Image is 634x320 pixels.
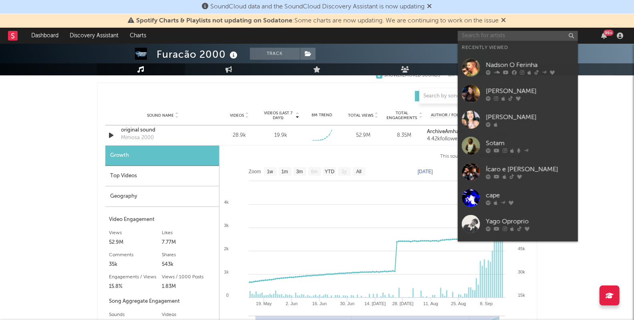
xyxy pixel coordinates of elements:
[604,30,614,36] div: 99 +
[250,48,300,60] button: Track
[486,217,574,227] div: Yago Oproprio
[518,269,525,274] text: 30k
[230,113,244,118] span: Videos
[486,139,574,148] div: Sotam
[486,87,574,96] div: [PERSON_NAME]
[221,132,258,140] div: 28.9k
[274,132,287,140] div: 19.9k
[109,297,215,306] div: Song Aggregate Engagement
[601,32,607,39] button: 99+
[458,55,578,81] a: Nadson O Ferinha
[162,310,215,320] div: Videos
[162,272,215,282] div: Views / 1000 Posts
[109,250,162,260] div: Comments
[518,246,525,251] text: 45k
[324,169,334,175] text: YTD
[109,215,215,225] div: Video Engagement
[162,250,215,260] div: Shares
[224,200,229,205] text: 4k
[348,113,373,118] span: Total Views
[162,228,215,238] div: Likes
[458,237,578,269] a: [PERSON_NAME] & [PERSON_NAME]
[281,169,288,175] text: 1m
[286,301,298,306] text: 2. Jun
[147,113,174,118] span: Sound Name
[364,301,386,306] text: 14. [DATE]
[249,169,261,175] text: Zoom
[384,73,441,78] div: Show 2 Removed Sounds
[427,4,432,10] span: Dismiss
[109,238,162,247] div: 52.9M
[486,113,574,122] div: [PERSON_NAME]
[124,28,152,44] a: Charts
[458,107,578,133] a: [PERSON_NAME]
[262,111,294,120] span: Videos (last 7 days)
[501,18,506,24] span: Dismiss
[486,191,574,201] div: cape
[267,169,273,175] text: 1w
[211,4,425,10] span: SoundCloud data and the SoundCloud Discovery Assistant is now updating
[458,133,578,159] a: Sotam
[64,28,124,44] a: Discovery Assistant
[386,132,423,140] div: 8.35M
[224,246,229,251] text: 2k
[109,260,162,269] div: 35k
[451,301,466,306] text: 25. Aug
[458,211,578,237] a: Yago Oproprio
[458,185,578,211] a: cape
[458,81,578,107] a: [PERSON_NAME]
[427,129,464,134] strong: ArchiveAmhara
[226,293,228,298] text: 0
[109,310,162,320] div: Sounds
[105,166,219,186] div: Top Videos
[311,169,318,175] text: 6m
[224,223,229,228] text: 3k
[137,18,499,24] span: : Some charts are now updating. We are continuing to work on the issue
[458,159,578,185] a: Ícaro e [PERSON_NAME]
[312,301,326,306] text: 16. Jun
[427,129,483,135] a: ArchiveAmhara
[486,241,574,260] div: [PERSON_NAME] & [PERSON_NAME]
[480,301,493,306] text: 8. Sep
[386,111,418,120] span: Total Engagements
[105,186,219,207] div: Geography
[157,48,240,61] div: Furacão 2000
[420,93,504,99] input: Search by song name or URL
[121,126,205,134] a: original sound
[105,146,219,166] div: Growth
[431,113,474,118] span: Author / Followers
[109,282,162,292] div: 15.8%
[435,150,470,163] div: This sound
[486,165,574,174] div: Ícaro e [PERSON_NAME]
[427,136,483,142] div: 4.42k followers
[26,28,64,44] a: Dashboard
[392,301,413,306] text: 28. [DATE]
[224,269,229,274] text: 1k
[458,31,578,41] input: Search for artists
[342,169,347,175] text: 1y
[162,260,215,269] div: 543k
[296,169,303,175] text: 3m
[423,301,438,306] text: 11. Aug
[256,301,272,306] text: 19. May
[518,293,525,298] text: 15k
[162,238,215,247] div: 7.77M
[109,228,162,238] div: Views
[162,282,215,292] div: 1.83M
[356,169,361,175] text: All
[303,112,340,118] div: 6M Trend
[486,61,574,70] div: Nadson O Ferinha
[340,301,354,306] text: 30. Jun
[344,132,382,140] div: 52.9M
[121,134,154,142] div: Mimosa 2000
[418,169,433,174] text: [DATE]
[462,43,574,53] div: Recently Viewed
[109,272,162,282] div: Engagements / Views
[137,18,293,24] span: Spotify Charts & Playlists not updating on Sodatone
